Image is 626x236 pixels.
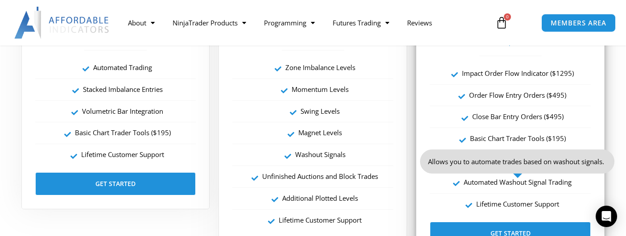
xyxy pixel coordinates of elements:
[469,89,566,102] span: Order Flow Entry Orders ($495)
[75,127,171,139] span: Basic Chart Trader Tools ($195)
[285,62,355,74] span: Zone Imbalance Levels
[482,10,521,36] a: 0
[504,13,511,21] span: 0
[301,105,340,118] span: Swing Levels
[164,12,255,33] a: NinjaTrader Products
[476,198,559,211] span: Lifetime Customer Support
[81,149,164,161] span: Lifetime Customer Support
[83,83,163,96] span: Stacked Imbalance Entries
[596,206,617,227] div: Open Intercom Messenger
[551,20,606,26] span: MEMBERS AREA
[470,132,566,145] span: Basic Chart Trader Tools ($195)
[459,154,577,167] span: Automated Stacked Imbalance Trading
[255,12,324,33] a: Programming
[93,62,152,74] span: Automated Trading
[298,127,342,139] span: Magnet Levels
[282,192,358,205] span: Additional Plotted Levels
[507,36,512,48] span: $
[119,12,164,33] a: About
[480,36,504,48] del: 2285
[507,32,540,49] span: 1495
[462,67,574,80] span: Impact Order Flow Indicator ($1295)
[262,170,378,183] span: Unfinished Auctions and Block Trades
[292,83,349,96] span: Momentum Levels
[324,12,398,33] a: Futures Trading
[541,14,616,32] a: MEMBERS AREA
[119,12,489,33] nav: Menu
[398,12,441,33] a: Reviews
[14,7,110,39] img: LogoAI | Affordable Indicators – NinjaTrader
[295,149,346,161] span: Washout Signals
[279,214,362,227] span: Lifetime Customer Support
[35,172,196,195] a: Get Started
[480,38,484,47] span: $
[472,111,564,123] span: Close Bar Entry Orders ($495)
[82,105,163,118] span: Volumetric Bar Integration
[464,176,572,189] span: Automated Washout Signal Trading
